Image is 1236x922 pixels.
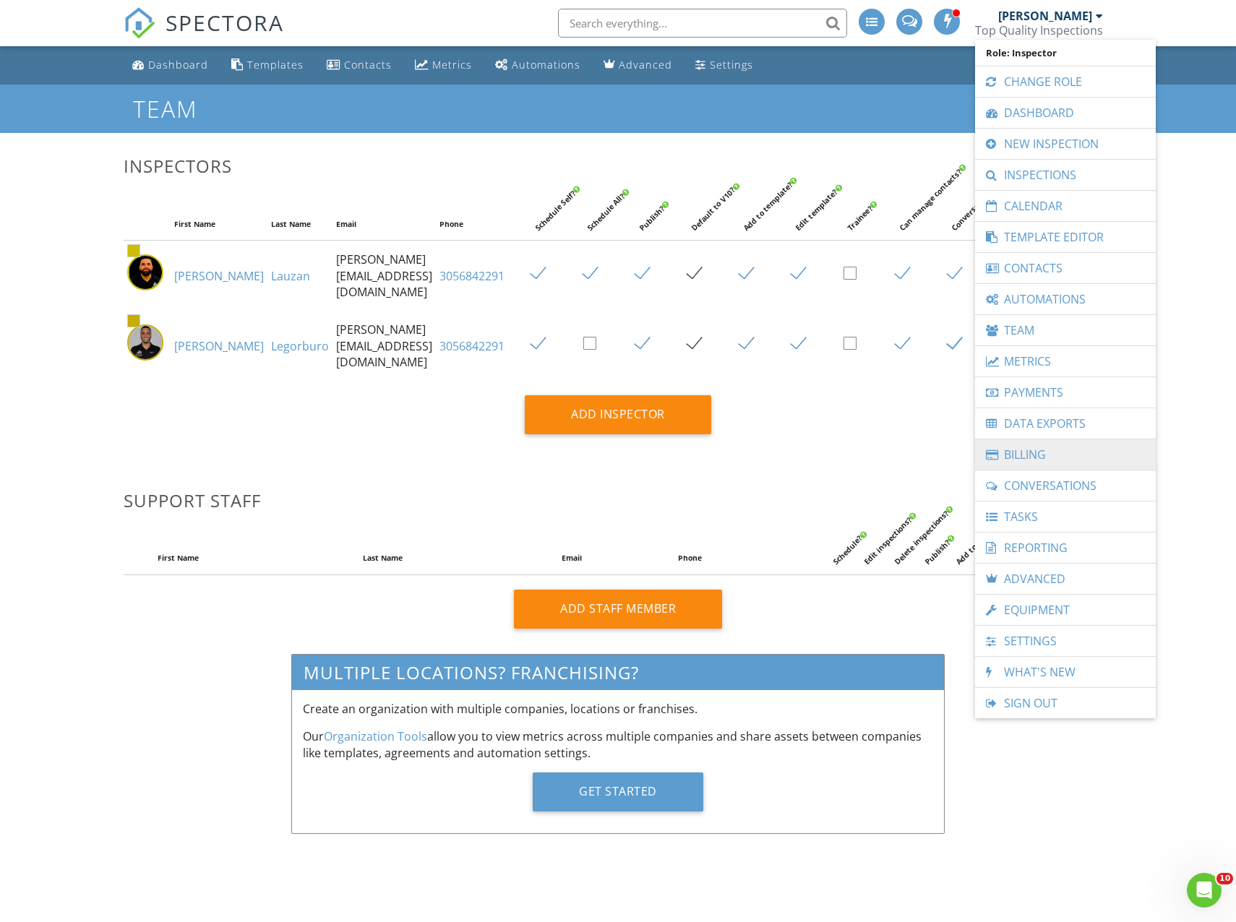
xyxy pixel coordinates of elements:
[124,156,1112,176] h3: Inspectors
[690,52,759,79] a: Settings
[226,52,309,79] a: Templates
[124,20,284,50] a: SPECTORA
[439,268,505,284] a: 3056842291
[598,52,678,79] a: Advanced
[710,58,753,72] div: Settings
[127,254,163,290] img: wylly_pic1.jpg
[982,160,1149,190] a: Inspections
[982,377,1149,408] a: Payments
[124,7,155,39] img: The Best Home Inspection Software - Spectora
[439,338,505,354] a: 3056842291
[321,52,398,79] a: Contacts
[166,7,284,38] span: SPECTORA
[1216,873,1233,884] span: 10
[303,728,933,761] p: Our allow you to view metrics across multiple companies and share assets between companies like t...
[525,395,711,434] div: Add Inspector
[982,564,1149,594] a: Advanced
[174,268,264,284] a: [PERSON_NAME]
[292,655,944,690] h3: Multiple Locations? Franchising?
[982,98,1149,128] a: Dashboard
[619,58,672,72] div: Advanced
[174,338,264,354] a: [PERSON_NAME]
[332,311,436,381] td: [PERSON_NAME][EMAIL_ADDRESS][DOMAIN_NAME]
[982,501,1149,532] a: Tasks
[585,144,674,233] div: Schedule All?
[133,96,1103,121] h1: Team
[982,129,1149,159] a: New Inspection
[982,688,1149,718] a: Sign Out
[271,338,329,354] a: Legorburo
[436,208,508,241] th: Phone
[982,284,1149,314] a: Automations
[982,657,1149,687] a: What's New
[982,470,1149,501] a: Conversations
[533,144,622,233] div: Schedule Self?
[892,478,981,567] div: Delete inspections?
[982,253,1149,283] a: Contacts
[409,52,478,79] a: Metrics
[332,208,436,241] th: Email
[793,144,882,233] div: Edit template?
[982,40,1149,66] span: Role: Inspector
[674,542,806,574] th: Phone
[148,58,208,72] div: Dashboard
[831,478,920,567] div: Schedule?
[171,208,267,241] th: First Name
[689,144,778,233] div: Default to V10?
[432,58,472,72] div: Metrics
[127,324,163,361] img: screenshot_20250521_193330.png
[558,542,674,574] th: Email
[923,478,1012,567] div: Publish?
[126,52,214,79] a: Dashboard
[982,66,1149,97] a: Change Role
[558,9,847,38] input: Search everything...
[324,728,427,744] a: Organization Tools
[982,346,1149,376] a: Metrics
[862,478,950,567] div: Edit inspections?
[344,58,392,72] div: Contacts
[998,9,1092,23] div: [PERSON_NAME]
[359,542,558,574] th: Last Name
[982,439,1149,470] a: Billing
[637,144,726,233] div: Publish?
[154,542,359,574] th: First Name
[332,241,436,311] td: [PERSON_NAME][EMAIL_ADDRESS][DOMAIN_NAME]
[247,58,304,72] div: Templates
[982,626,1149,656] a: Settings
[897,144,986,233] div: Can manage contacts?
[982,595,1149,625] a: Equipment
[975,23,1103,38] div: Top Quality Inspections
[489,52,586,79] a: Automations (Basic)
[124,491,1112,510] h3: Support Staff
[303,701,933,717] p: Create an organization with multiple companies, locations or franchises.
[982,191,1149,221] a: Calendar
[741,144,830,233] div: Add to template?
[982,315,1149,345] a: Team
[982,222,1149,252] a: Template Editor
[271,268,310,284] a: Lauzan
[267,208,332,241] th: Last Name
[512,58,580,72] div: Automations
[845,144,934,233] div: Trainee?
[533,772,703,811] div: Get Started
[982,533,1149,563] a: Reporting
[514,590,722,629] div: Add Staff Member
[982,408,1149,439] a: Data Exports
[1187,873,1222,908] iframe: Intercom live chat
